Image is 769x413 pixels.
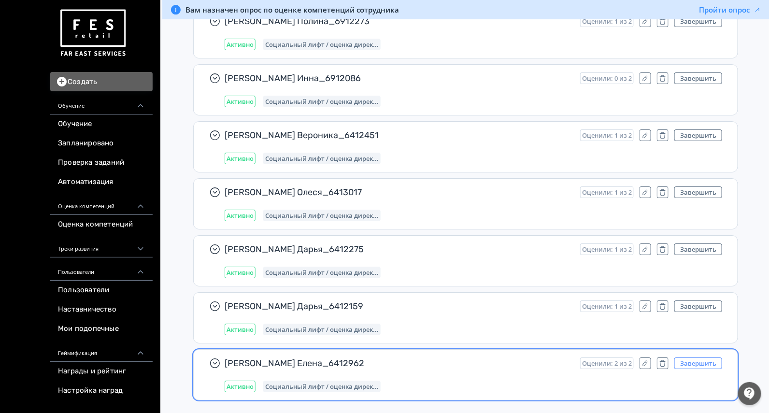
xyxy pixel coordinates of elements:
[582,359,632,367] span: Оценили: 2 из 2
[699,5,761,14] button: Пройти опрос
[50,215,153,234] a: Оценка компетенций
[225,72,572,84] span: [PERSON_NAME] Инна_6912086
[582,245,632,253] span: Оценили: 1 из 2
[674,72,722,84] button: Завершить
[582,74,632,82] span: Оценили: 0 из 2
[674,15,722,27] button: Завершить
[582,302,632,310] span: Оценили: 1 из 2
[58,6,128,60] img: https://files.teachbase.ru/system/account/57463/logo/medium-936fc5084dd2c598f50a98b9cbe0469a.png
[50,153,153,172] a: Проверка заданий
[227,383,254,390] span: Активно
[225,129,572,141] span: [PERSON_NAME] Вероника_6412451
[50,192,153,215] div: Оценка компетенций
[582,131,632,139] span: Оценили: 1 из 2
[227,212,254,219] span: Активно
[50,257,153,281] div: Пользователи
[50,114,153,134] a: Обучение
[227,269,254,276] span: Активно
[265,212,379,219] span: Социальный лифт / оценка директора магазина
[50,362,153,381] a: Награды и рейтинг
[50,300,153,319] a: Наставничество
[265,269,379,276] span: Социальный лифт / оценка директора магазина
[225,15,572,27] span: [PERSON_NAME] Полина_6912273
[50,72,153,91] button: Создать
[265,41,379,48] span: Социальный лифт / оценка директора магазина
[50,381,153,400] a: Настройка наград
[582,17,632,25] span: Оценили: 1 из 2
[225,300,572,312] span: [PERSON_NAME] Дарья_6412159
[50,281,153,300] a: Пользователи
[50,234,153,257] div: Треки развития
[674,243,722,255] button: Завершить
[265,326,379,333] span: Социальный лифт / оценка директора магазина
[225,243,572,255] span: [PERSON_NAME] Дарья_6412275
[674,357,722,369] button: Завершить
[50,134,153,153] a: Запланировано
[185,5,399,14] span: Вам назначен опрос по оценке компетенций сотрудника
[227,98,254,105] span: Активно
[50,91,153,114] div: Обучение
[265,155,379,162] span: Социальный лифт / оценка директора магазина
[227,155,254,162] span: Активно
[265,98,379,105] span: Социальный лифт / оценка директора магазина
[674,186,722,198] button: Завершить
[50,172,153,192] a: Автоматизация
[50,339,153,362] div: Геймификация
[225,357,572,369] span: [PERSON_NAME] Елена_6412962
[227,326,254,333] span: Активно
[674,300,722,312] button: Завершить
[225,186,572,198] span: [PERSON_NAME] Олеся_6413017
[50,319,153,339] a: Мои подопечные
[265,383,379,390] span: Социальный лифт / оценка директора магазина
[674,129,722,141] button: Завершить
[582,188,632,196] span: Оценили: 1 из 2
[227,41,254,48] span: Активно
